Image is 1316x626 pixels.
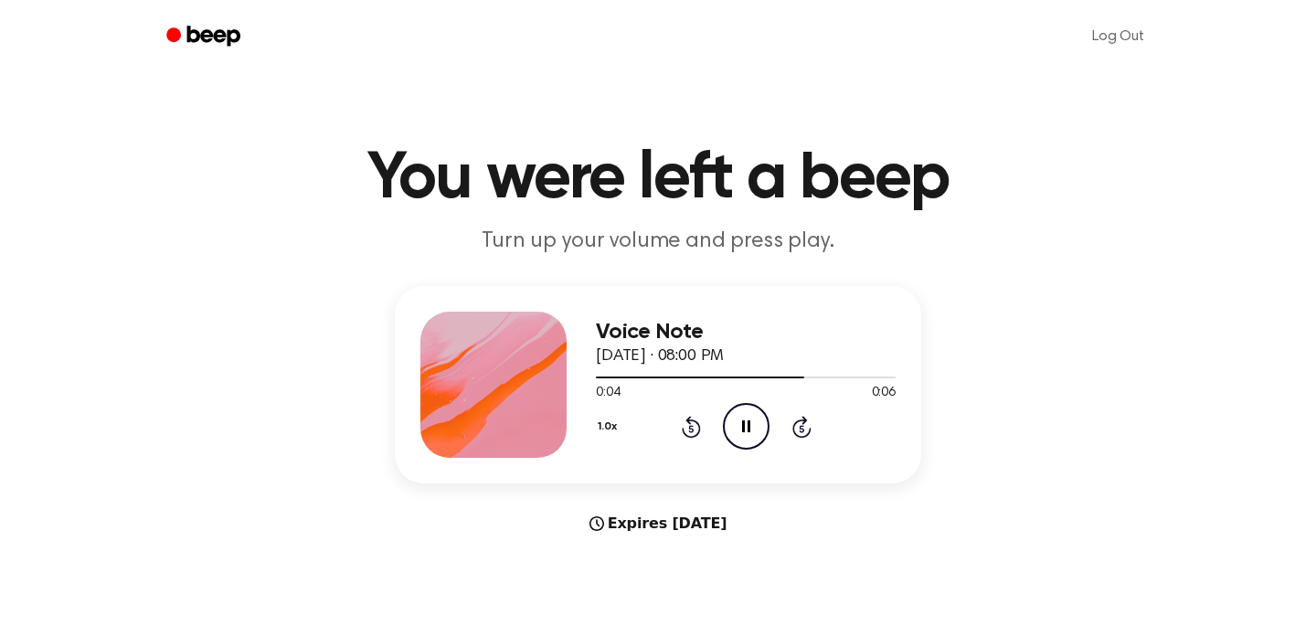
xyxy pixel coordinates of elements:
[596,320,896,345] h3: Voice Note
[307,227,1009,257] p: Turn up your volume and press play.
[1074,15,1162,58] a: Log Out
[596,411,623,442] button: 1.0x
[190,146,1126,212] h1: You were left a beep
[872,384,896,403] span: 0:06
[596,348,724,365] span: [DATE] · 08:00 PM
[154,19,257,55] a: Beep
[596,384,620,403] span: 0:04
[395,513,921,535] div: Expires [DATE]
